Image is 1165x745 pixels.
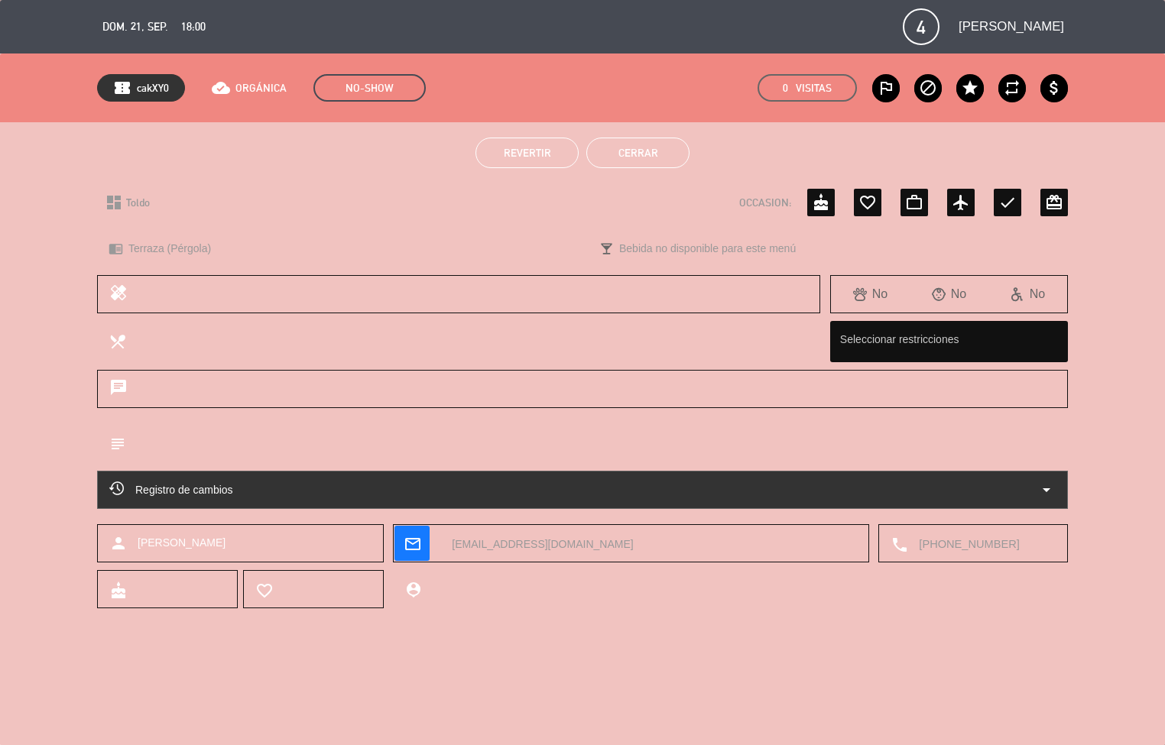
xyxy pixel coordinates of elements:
button: Cerrar [586,138,690,168]
i: cloud_done [212,79,230,97]
span: Terraza (Pérgola) [128,240,211,258]
i: favorite_border [858,193,877,212]
span: cakXY0 [137,79,169,97]
i: person [109,534,128,552]
i: repeat [1003,79,1021,97]
span: OCCASION: [739,194,791,212]
span: confirmation_number [113,79,131,97]
i: person_pin [404,581,421,598]
i: dashboard [105,193,123,212]
i: local_bar [599,241,614,256]
i: subject [109,435,125,452]
i: mail_outline [404,535,420,552]
span: 0 [783,79,788,97]
i: check [998,193,1017,212]
span: Revertir [504,147,551,159]
div: No [988,284,1067,304]
i: star [961,79,979,97]
i: outlined_flag [877,79,895,97]
em: Visitas [796,79,832,97]
span: 4 [903,8,939,45]
i: attach_money [1045,79,1063,97]
span: [PERSON_NAME] [138,534,226,552]
i: local_dining [109,332,125,349]
span: NO-SHOW [313,74,426,102]
span: Registro de cambios [109,481,233,499]
i: block [919,79,937,97]
button: Revertir [475,138,579,168]
i: chrome_reader_mode [109,241,123,256]
span: dom. 21, sep. [102,18,168,36]
span: Bebida no disponible para este menú [619,240,796,258]
i: card_giftcard [1045,193,1063,212]
i: work_outline [905,193,923,212]
i: airplanemode_active [952,193,970,212]
i: arrow_drop_down [1037,481,1056,499]
span: [PERSON_NAME] [959,16,1064,37]
i: cake [812,193,830,212]
i: favorite_border [255,581,272,598]
span: ORGÁNICA [235,79,287,97]
div: No [910,284,988,304]
i: chat [109,378,128,400]
div: No [831,284,910,304]
span: Toldo [126,194,150,212]
i: local_phone [891,536,907,552]
i: healing [109,283,128,305]
span: 18:00 [181,18,206,36]
i: cake [109,581,126,598]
